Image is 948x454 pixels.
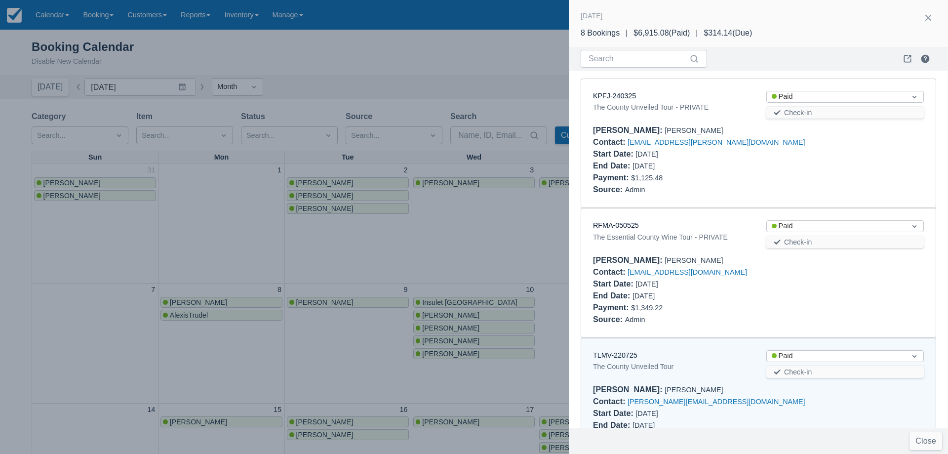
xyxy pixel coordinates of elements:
div: [PERSON_NAME] : [593,256,665,264]
div: Source : [593,185,625,194]
div: [DATE] [593,419,750,431]
div: [DATE] [593,408,750,419]
button: Check-in [766,107,924,119]
div: Contact : [593,138,628,146]
input: Search [589,50,687,68]
div: Paid [772,221,901,232]
div: [PERSON_NAME] : [593,385,665,394]
button: Check-in [766,366,924,378]
div: [PERSON_NAME] [593,254,924,266]
div: Start Date : [593,280,635,288]
a: RFMA-050525 [593,221,639,229]
span: Dropdown icon [909,221,919,231]
a: [PERSON_NAME][EMAIL_ADDRESS][DOMAIN_NAME] [628,398,805,406]
div: [DATE] [581,10,603,22]
div: [DATE] [593,278,750,290]
div: | [620,27,633,39]
div: 8 Bookings [581,27,620,39]
div: $1,125.48 [593,172,924,184]
a: [EMAIL_ADDRESS][DOMAIN_NAME] [628,268,747,276]
div: Admin [593,184,924,196]
div: Contact : [593,397,628,406]
div: End Date : [593,291,632,300]
div: Admin [593,314,924,326]
div: | [690,27,704,39]
button: Check-in [766,236,924,248]
div: The Essential County Wine Tour - PRIVATE [593,231,750,243]
div: Source : [593,315,625,324]
div: End Date : [593,162,632,170]
div: Payment : [593,173,631,182]
a: [EMAIL_ADDRESS][PERSON_NAME][DOMAIN_NAME] [628,138,805,146]
div: Start Date : [593,150,635,158]
div: [DATE] [593,160,750,172]
div: $314.14 ( Due ) [704,27,752,39]
div: [PERSON_NAME] [593,384,924,396]
div: $6,915.08 ( Paid ) [633,27,690,39]
button: Close [909,432,942,450]
div: [DATE] [593,148,750,160]
div: Paid [772,91,901,102]
div: Start Date : [593,409,635,417]
span: Dropdown icon [909,351,919,361]
div: [PERSON_NAME] [593,124,924,136]
div: The County Unveiled Tour [593,361,750,372]
div: Payment : [593,303,631,312]
div: Paid [772,351,901,362]
a: KPFJ-240325 [593,92,636,100]
div: [PERSON_NAME] : [593,126,665,134]
span: Dropdown icon [909,92,919,102]
div: Contact : [593,268,628,276]
div: [DATE] [593,290,750,302]
div: The County Unveiled Tour - PRIVATE [593,101,750,113]
div: $1,349.22 [593,302,924,314]
a: TLMV-220725 [593,351,637,359]
div: End Date : [593,421,632,429]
